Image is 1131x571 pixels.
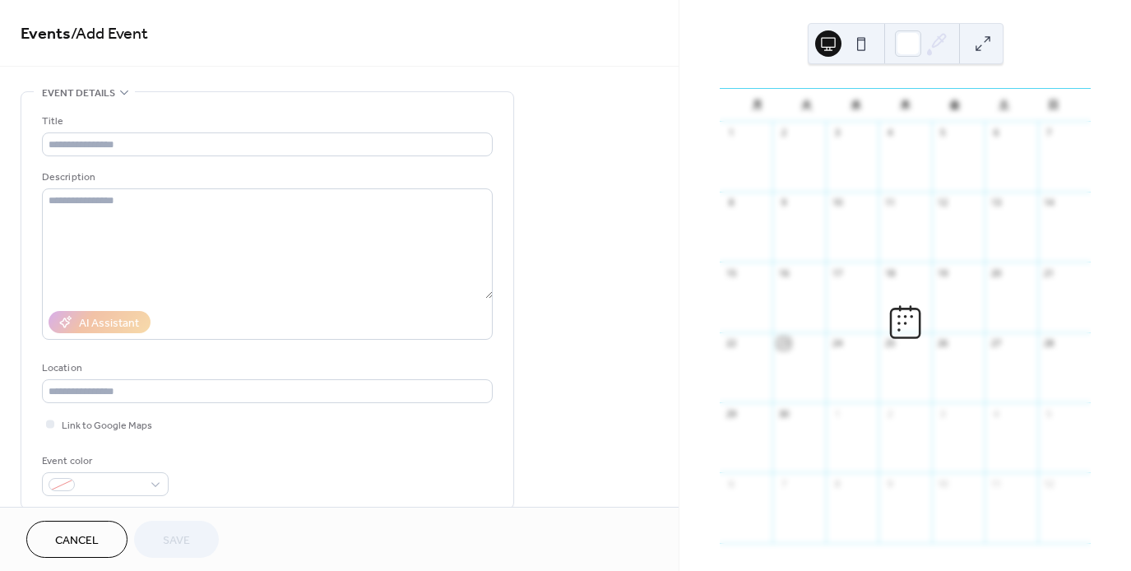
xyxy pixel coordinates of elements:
div: 14 [1043,197,1055,209]
div: 金 [929,89,979,122]
div: 11 [990,477,1002,490]
div: 1 [725,127,737,139]
div: 1 [831,407,843,420]
div: 9 [777,197,790,209]
div: 24 [831,337,843,350]
div: 13 [990,197,1002,209]
div: 10 [937,477,949,490]
div: 6 [725,477,737,490]
div: 25 [883,337,896,350]
div: 23 [777,337,790,350]
div: 12 [1043,477,1055,490]
span: / Add Event [71,18,148,50]
div: 火 [782,89,832,122]
div: 土 [979,89,1028,122]
div: 5 [937,127,949,139]
div: 2 [883,407,896,420]
div: 6 [990,127,1002,139]
div: 17 [831,267,843,279]
div: 8 [725,197,737,209]
div: Title [42,113,489,130]
div: Location [42,360,489,377]
div: 28 [1043,337,1055,350]
div: 15 [725,267,737,279]
div: 29 [725,407,737,420]
div: 3 [937,407,949,420]
div: 22 [725,337,737,350]
div: Event color [42,453,165,470]
div: 4 [883,127,896,139]
div: 30 [777,407,790,420]
div: 水 [832,89,881,122]
button: Cancel [26,521,127,558]
div: 月 [733,89,782,122]
div: 12 [937,197,949,209]
div: 7 [777,477,790,490]
div: 11 [883,197,896,209]
div: 27 [990,337,1002,350]
div: 20 [990,267,1002,279]
div: 26 [937,337,949,350]
div: 18 [883,267,896,279]
div: Description [42,169,489,186]
div: 日 [1028,89,1078,122]
div: 19 [937,267,949,279]
div: 5 [1043,407,1055,420]
div: 10 [831,197,843,209]
div: 木 [881,89,930,122]
div: 21 [1043,267,1055,279]
div: 4 [990,407,1002,420]
div: 2 [777,127,790,139]
span: Link to Google Maps [62,417,152,434]
div: 7 [1043,127,1055,139]
div: 8 [831,477,843,490]
span: Event details [42,85,115,102]
div: 3 [831,127,843,139]
div: 16 [777,267,790,279]
a: Events [21,18,71,50]
div: 9 [883,477,896,490]
span: Cancel [55,532,99,550]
